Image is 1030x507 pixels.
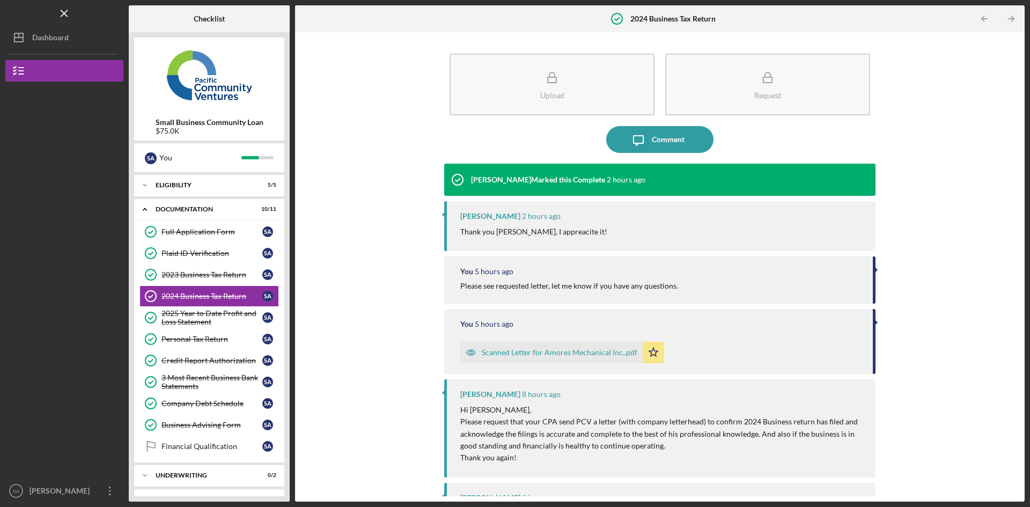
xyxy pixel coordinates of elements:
a: 2025 Year to Date Profit and Loss StatementSA [139,307,279,328]
div: Please see requested letter, let me know if you have any questions. [460,282,678,290]
div: Request [754,91,781,99]
p: Please request that your CPA send PCV a letter (with company letterhead) to confirm 2024 Business... [460,416,865,452]
a: Business Advising FormSA [139,414,279,436]
div: Eligibility [156,182,249,188]
a: 2024 Business Tax ReturnSA [139,285,279,307]
time: 2025-09-15 18:50 [522,390,561,399]
p: Hi [PERSON_NAME], [460,404,865,416]
div: S A [262,441,273,452]
b: Small Business Community Loan [156,118,263,127]
img: Product logo [134,43,284,107]
div: Business Advising Form [161,421,262,429]
div: 2025 Year to Date Profit and Loss Statement [161,309,262,326]
b: Checklist [194,14,225,23]
button: Request [665,54,870,115]
time: 2025-09-16 00:19 [522,212,561,221]
div: Plaid ID Verification [161,249,262,258]
a: Company Debt ScheduleSA [139,393,279,414]
div: 3 Most Recent Business Bank Statements [161,373,262,391]
div: Scanned Letter for Amores Mechanical Inc..pdf [482,348,637,357]
time: 2025-09-16 00:19 [607,175,645,184]
div: [PERSON_NAME] [460,494,520,502]
div: Dashboard [32,27,69,51]
div: S A [262,269,273,280]
p: Thank you again! [460,452,865,464]
a: 3 Most Recent Business Bank StatementsSA [139,371,279,393]
a: Plaid ID VerificationSA [139,243,279,264]
div: S A [262,377,273,387]
div: Upload [540,91,564,99]
div: Personal Tax Return [161,335,262,343]
div: 0 / 2 [257,472,276,479]
div: You [460,267,473,276]
div: S A [262,291,273,302]
div: S A [262,226,273,237]
div: Company Debt Schedule [161,399,262,408]
div: 2024 Business Tax Return [161,292,262,300]
div: [PERSON_NAME] Marked this Complete [471,175,605,184]
div: S A [262,398,273,409]
button: Comment [606,126,713,153]
div: S A [145,152,157,164]
div: [PERSON_NAME] [460,390,520,399]
div: S A [262,334,273,344]
div: You [159,149,241,167]
div: Documentation [156,206,249,212]
time: 2025-09-15 21:50 [475,320,513,328]
div: Underwriting [156,472,249,479]
a: Financial QualificationSA [139,436,279,457]
a: Credit Report AuthorizationSA [139,350,279,371]
p: Thank you [PERSON_NAME], I appreacite it! [460,226,607,238]
div: Comment [652,126,685,153]
div: [PERSON_NAME] [27,480,97,504]
div: S A [262,248,273,259]
time: 2025-09-15 17:57 [522,494,561,502]
div: 5 / 5 [257,182,276,188]
div: [PERSON_NAME] [460,212,520,221]
button: SA[PERSON_NAME] [5,480,123,502]
div: 2023 Business Tax Return [161,270,262,279]
a: 2023 Business Tax ReturnSA [139,264,279,285]
div: $75.0K [156,127,263,135]
button: Dashboard [5,27,123,48]
b: 2024 Business Tax Return [630,14,716,23]
div: Credit Report Authorization [161,356,262,365]
div: S A [262,420,273,430]
div: You [460,320,473,328]
div: Full Application Form [161,227,262,236]
a: Personal Tax ReturnSA [139,328,279,350]
div: 10 / 11 [257,206,276,212]
div: S A [262,355,273,366]
div: Financial Qualification [161,442,262,451]
div: S A [262,312,273,323]
a: Full Application FormSA [139,221,279,243]
button: Scanned Letter for Amores Mechanical Inc..pdf [460,342,664,363]
text: SA [13,488,20,494]
button: Upload [450,54,654,115]
time: 2025-09-15 21:51 [475,267,513,276]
